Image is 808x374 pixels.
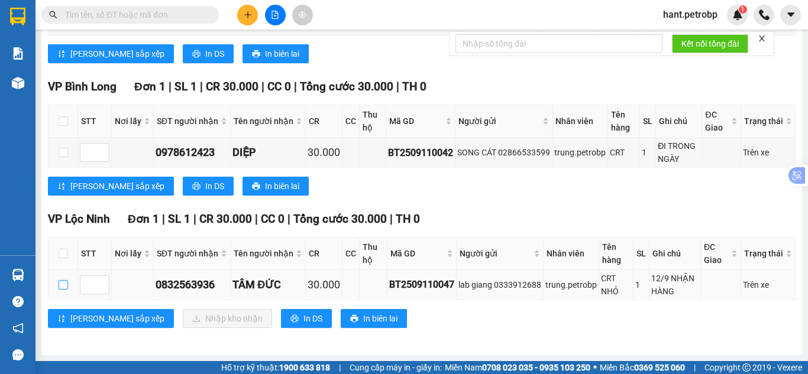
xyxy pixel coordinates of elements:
span: CC 0 [261,212,285,226]
span: file-add [271,11,279,19]
span: SĐT người nhận [157,247,218,260]
span: VP Lộc Ninh [48,212,110,226]
div: trung.petrobp [554,146,606,159]
span: copyright [742,363,751,372]
th: Tên hàng [599,238,634,270]
span: message [12,349,24,360]
span: In biên lai [265,180,299,193]
span: In biên lai [265,47,299,60]
button: plus [237,5,258,25]
span: printer [252,50,260,59]
th: Thu hộ [360,105,386,138]
span: close [758,34,766,43]
th: Ghi chú [656,105,702,138]
span: sort-ascending [57,314,66,324]
img: warehouse-icon [12,269,24,281]
th: Thu hộ [360,238,387,270]
span: sort-ascending [57,50,66,59]
span: | [339,361,341,374]
span: aim [298,11,306,19]
div: ĐI TRONG NGÀY [658,139,700,165]
span: [PERSON_NAME] sắp xếp [70,180,164,193]
div: CRT NHỎ [601,272,631,298]
th: STT [78,105,112,138]
div: 1 [635,278,647,291]
td: BT2509110042 [386,138,455,168]
span: ĐC Giao [704,240,729,266]
span: printer [252,182,260,191]
div: trung.petrobp [545,278,597,291]
td: TÂM ĐỨC [231,270,306,300]
button: downloadNhập kho nhận [183,309,272,328]
span: caret-down [786,9,796,20]
span: In biên lai [363,312,397,325]
span: Đơn 1 [134,80,166,93]
th: Tên hàng [608,105,641,138]
div: 30.000 [308,277,340,293]
div: SONG CÁT 02866533599 [457,146,550,159]
span: printer [350,314,358,324]
div: lab giang 0333912688 [458,278,541,291]
th: CC [342,238,360,270]
span: Tổng cước 30.000 [293,212,387,226]
div: Trên xe [743,278,793,291]
span: CR 30.000 [199,212,252,226]
strong: 1900 633 818 [279,363,330,372]
span: CC 0 [267,80,291,93]
span: | [255,212,258,226]
td: 0832563936 [154,270,231,300]
span: printer [192,182,201,191]
span: ⚪️ [593,365,597,370]
span: Tên người nhận [234,247,293,260]
span: Đơn 1 [128,212,159,226]
div: TÂM ĐỨC [232,277,303,293]
span: SĐT người nhận [157,115,218,128]
span: | [294,80,297,93]
span: TH 0 [396,212,420,226]
th: Nhân viên [544,238,599,270]
span: | [162,212,165,226]
span: Nơi lấy [115,115,141,128]
div: BT2509110042 [388,145,453,160]
span: Trạng thái [744,115,783,128]
div: 30.000 [308,144,340,161]
button: Kết nối tổng đài [672,34,748,53]
span: hant.petrobp [654,7,727,22]
span: Người gửi [460,247,531,260]
td: 0978612423 [154,138,231,168]
button: sort-ascending[PERSON_NAME] sắp xếp [48,44,174,63]
div: 1 [642,146,654,159]
input: Tìm tên, số ĐT hoặc mã đơn [65,8,205,21]
button: printerIn DS [183,177,234,196]
span: In DS [205,180,224,193]
span: | [261,80,264,93]
span: question-circle [12,296,24,307]
sup: 1 [739,5,747,14]
button: printerIn biên lai [243,44,309,63]
span: Cung cấp máy in - giấy in: [350,361,442,374]
button: printerIn DS [281,309,332,328]
button: printerIn DS [183,44,234,63]
img: icon-new-feature [732,9,743,20]
span: | [694,361,696,374]
span: In DS [303,312,322,325]
th: CC [342,105,360,138]
span: [PERSON_NAME] sắp xếp [70,312,164,325]
span: | [200,80,203,93]
span: 1 [741,5,745,14]
strong: 0708 023 035 - 0935 103 250 [482,363,590,372]
input: Nhập số tổng đài [455,34,662,53]
span: Kết nối tổng đài [681,37,739,50]
span: Tên người nhận [234,115,293,128]
span: SL 1 [174,80,197,93]
strong: 0369 525 060 [634,363,685,372]
button: caret-down [780,5,801,25]
div: 12/9 NHẬN HÀNG [651,272,699,298]
div: Trên xe [743,146,793,159]
span: search [49,11,57,19]
th: SL [640,105,656,138]
span: Hỗ trợ kỹ thuật: [221,361,330,374]
span: | [287,212,290,226]
button: sort-ascending[PERSON_NAME] sắp xếp [48,177,174,196]
th: CR [306,238,342,270]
